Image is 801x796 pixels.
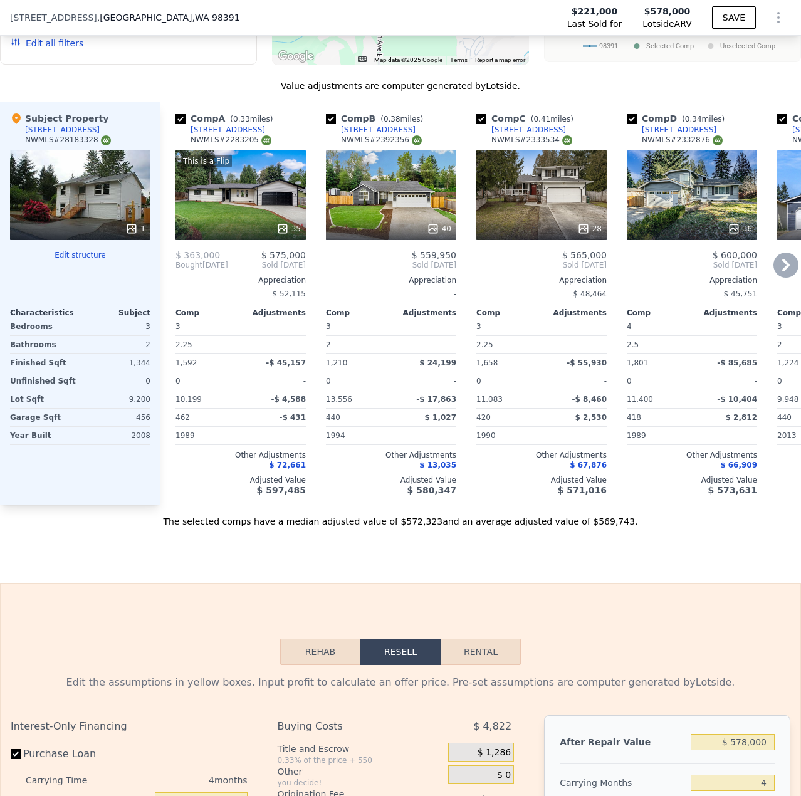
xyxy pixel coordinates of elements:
[627,395,653,404] span: 11,400
[10,372,78,390] div: Unfinished Sqft
[642,135,723,145] div: NWMLS # 2332876
[80,308,150,318] div: Subject
[627,260,757,270] span: Sold [DATE]
[575,413,607,422] span: $ 2,530
[478,747,511,758] span: $ 1,286
[191,125,265,135] div: [STREET_ADDRESS]
[175,475,306,485] div: Adjusted Value
[558,485,607,495] span: $ 571,016
[473,715,511,738] span: $ 4,822
[175,413,190,422] span: 462
[83,427,150,444] div: 2008
[544,427,607,444] div: -
[599,42,618,50] text: 98391
[273,290,306,298] span: $ 52,115
[407,485,456,495] span: $ 580,347
[10,409,78,426] div: Garage Sqft
[726,413,757,422] span: $ 2,812
[720,461,757,469] span: $ 66,909
[10,318,78,335] div: Bedrooms
[627,112,730,125] div: Comp D
[627,377,632,385] span: 0
[766,5,791,30] button: Show Options
[627,275,757,285] div: Appreciation
[10,308,80,318] div: Characteristics
[476,413,491,422] span: 420
[644,6,691,16] span: $578,000
[412,135,422,145] img: NWMLS Logo
[279,413,306,422] span: -$ 431
[544,318,607,335] div: -
[713,250,757,260] span: $ 600,000
[533,115,550,123] span: 0.41
[577,223,602,235] div: 28
[326,308,391,318] div: Comp
[275,48,317,65] img: Google
[175,125,265,135] a: [STREET_ADDRESS]
[326,336,389,353] div: 2
[476,112,578,125] div: Comp C
[491,125,566,135] div: [STREET_ADDRESS]
[441,639,521,665] button: Rental
[175,450,306,460] div: Other Adjustments
[326,395,352,404] span: 13,556
[476,260,607,270] span: Sold [DATE]
[694,318,757,335] div: -
[394,372,456,390] div: -
[25,125,100,135] div: [STREET_ADDRESS]
[243,318,306,335] div: -
[261,135,271,145] img: NWMLS Logo
[175,427,238,444] div: 1989
[717,359,757,367] span: -$ 85,685
[694,427,757,444] div: -
[374,56,442,63] span: Map data ©2025 Google
[627,308,692,318] div: Comp
[175,359,197,367] span: 1,592
[646,42,694,50] text: Selected Comp
[125,223,145,235] div: 1
[476,395,503,404] span: 11,083
[175,260,202,270] span: Bought
[476,125,566,135] a: [STREET_ADDRESS]
[341,125,416,135] div: [STREET_ADDRESS]
[627,450,757,460] div: Other Adjustments
[191,135,271,145] div: NWMLS # 2283205
[11,675,790,690] div: Edit the assumptions in yellow boxes. Input profit to calculate an offer price. Pre-set assumptio...
[326,359,347,367] span: 1,210
[627,336,689,353] div: 2.5
[394,427,456,444] div: -
[278,765,443,778] div: Other
[10,250,150,260] button: Edit structure
[10,11,97,24] span: [STREET_ADDRESS]
[694,336,757,353] div: -
[491,135,572,145] div: NWMLS # 2333534
[241,308,306,318] div: Adjustments
[476,336,539,353] div: 2.25
[777,359,798,367] span: 1,224
[777,413,792,422] span: 440
[562,250,607,260] span: $ 565,000
[280,639,360,665] button: Rehab
[83,372,150,390] div: 0
[476,377,481,385] span: 0
[83,318,150,335] div: 3
[26,770,107,790] div: Carrying Time
[181,155,232,167] div: This is a Flip
[713,135,723,145] img: NWMLS Logo
[526,115,578,123] span: ( miles)
[10,427,78,444] div: Year Built
[360,639,441,665] button: Resell
[11,749,21,759] input: Purchase Loan
[642,18,691,30] span: Lotside ARV
[326,413,340,422] span: 440
[412,250,456,260] span: $ 559,950
[427,223,451,235] div: 40
[475,56,525,63] a: Report a map error
[627,359,648,367] span: 1,801
[278,743,443,755] div: Title and Escrow
[326,125,416,135] a: [STREET_ADDRESS]
[450,56,468,63] a: Terms
[175,377,181,385] span: 0
[677,115,730,123] span: ( miles)
[278,715,417,738] div: Buying Costs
